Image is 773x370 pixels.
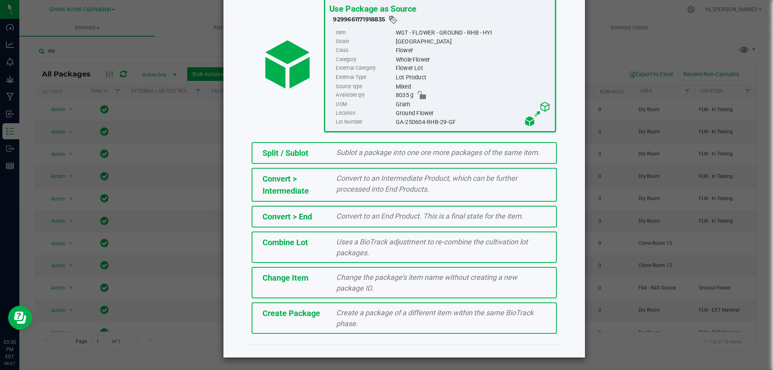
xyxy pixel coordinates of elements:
[336,46,394,55] label: Class
[336,28,394,37] label: Item
[336,174,517,193] span: Convert to an Intermediate Product, which can be further processed into End Products.
[395,73,550,82] div: Lot Product
[395,82,550,91] div: Mixed
[336,73,394,82] label: External Type
[395,118,550,126] div: GA-250604-RHB-29-GF
[336,82,394,91] label: Source type
[336,109,394,118] label: Location
[395,55,550,64] div: Whole Flower
[336,308,533,328] span: Create a package of a different item within the same BioTrack phase.
[336,100,394,109] label: UOM
[395,109,550,118] div: Ground Flower
[262,148,308,158] span: Split / Sublot
[395,46,550,55] div: Flower
[336,148,540,157] span: Sublot a package into one ore more packages of the same item.
[262,238,308,247] span: Combine Lot
[336,273,517,292] span: Change the package’s item name without creating a new package ID.
[395,64,550,73] div: Flower Lot
[8,306,32,330] iframe: Resource center
[336,91,394,100] label: Available qty
[336,64,394,73] label: External Category
[336,37,394,46] label: Strain
[333,15,551,25] div: 9299661171918835
[336,118,394,126] label: Lot Number
[336,212,523,220] span: Convert to an End Product. This is a final state for the item.
[262,212,312,221] span: Convert > End
[329,4,416,14] span: Use Package as Source
[262,273,308,283] span: Change Item
[395,91,413,100] span: 8035 g
[395,37,550,46] div: [GEOGRAPHIC_DATA]
[395,28,550,37] div: WGT - FLOWER - GROUND - RHB - HYI
[336,238,528,257] span: Uses a BioTrack adjustment to re-combine the cultivation lot packages.
[262,174,309,196] span: Convert > Intermediate
[395,100,550,109] div: Gram
[336,55,394,64] label: Category
[262,308,320,318] span: Create Package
